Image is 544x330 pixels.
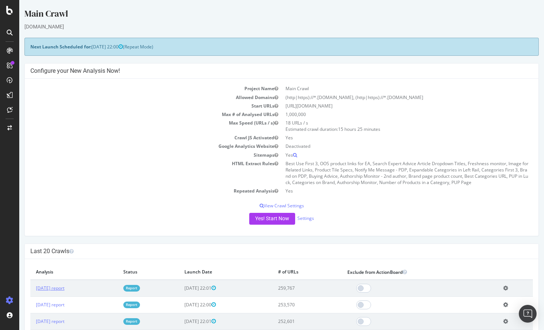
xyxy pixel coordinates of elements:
[11,44,72,50] strong: Next Launch Scheduled for:
[11,67,514,75] h4: Configure your New Analysis Now!
[263,110,514,119] td: 1,000,000
[263,102,514,110] td: [URL][DOMAIN_NAME]
[5,7,520,23] div: Main Crawl
[5,23,520,30] div: [DOMAIN_NAME]
[165,302,197,308] span: [DATE] 22:00
[72,44,104,50] span: [DATE] 22:00
[11,159,263,187] td: HTML Extract Rules
[11,265,99,280] th: Analysis
[253,313,323,330] td: 252,601
[253,265,323,280] th: # of URLs
[263,133,514,142] td: Yes
[11,203,514,209] p: View Crawl Settings
[104,318,121,324] a: Report
[11,142,263,150] td: Google Analytics Website
[253,296,323,313] td: 253,570
[263,142,514,150] td: Deactivated
[230,213,276,225] button: Yes! Start Now
[263,151,514,159] td: Yes
[278,215,295,221] a: Settings
[99,265,160,280] th: Status
[165,285,197,291] span: [DATE] 22:01
[519,305,537,323] div: Open Intercom Messenger
[11,93,263,102] td: Allowed Domains
[11,102,263,110] td: Start URLs
[11,248,514,255] h4: Last 20 Crawls
[253,280,323,297] td: 259,767
[11,110,263,119] td: Max # of Analysed URLs
[5,38,520,56] div: (Repeat Mode)
[165,318,197,324] span: [DATE] 22:01
[263,119,514,133] td: 18 URLs / s Estimated crawl duration:
[17,318,45,324] a: [DATE] report
[11,187,263,195] td: Repeated Analysis
[11,151,263,159] td: Sitemaps
[323,265,478,280] th: Exclude from ActionBoard
[11,119,263,133] td: Max Speed (URLs / s)
[263,93,514,102] td: (http|https)://*.[DOMAIN_NAME], (http|https)://*.[DOMAIN_NAME]
[263,159,514,187] td: Best Use First 3, OOS product links for EA, Search Expert Advice Article Dropdown Titles, Freshne...
[17,302,45,308] a: [DATE] report
[11,84,263,93] td: Project Name
[263,84,514,93] td: Main Crawl
[17,285,45,291] a: [DATE] report
[11,133,263,142] td: Crawl JS Activated
[104,285,121,291] a: Report
[319,126,361,132] span: 15 hours 25 minutes
[104,302,121,308] a: Report
[160,265,253,280] th: Launch Date
[263,187,514,195] td: Yes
